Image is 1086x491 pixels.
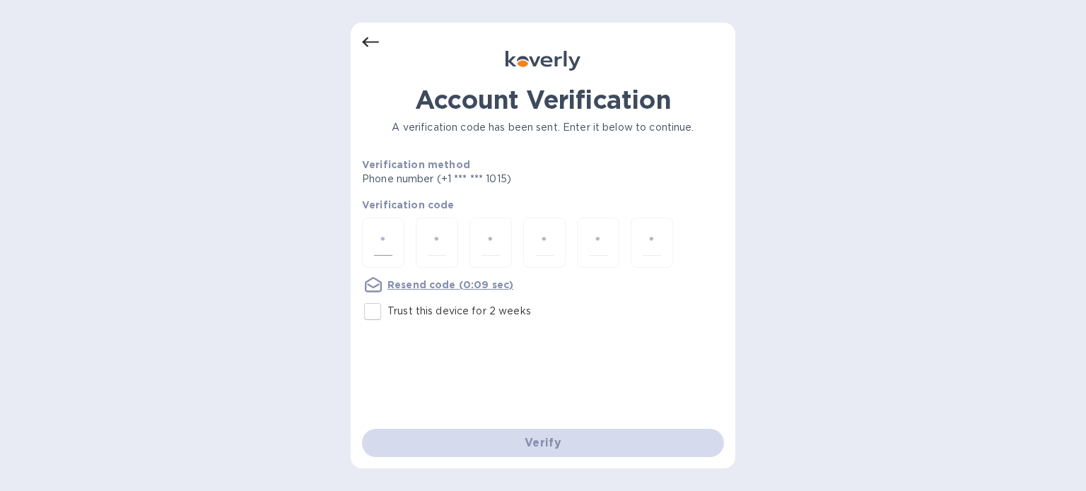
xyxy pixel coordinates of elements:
p: Verification code [362,198,724,212]
p: A verification code has been sent. Enter it below to continue. [362,120,724,135]
h1: Account Verification [362,85,724,114]
b: Verification method [362,159,470,170]
p: Trust this device for 2 weeks [387,304,531,319]
p: Phone number (+1 *** *** 1015) [362,172,619,187]
u: Resend code (0:09 sec) [387,279,513,290]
